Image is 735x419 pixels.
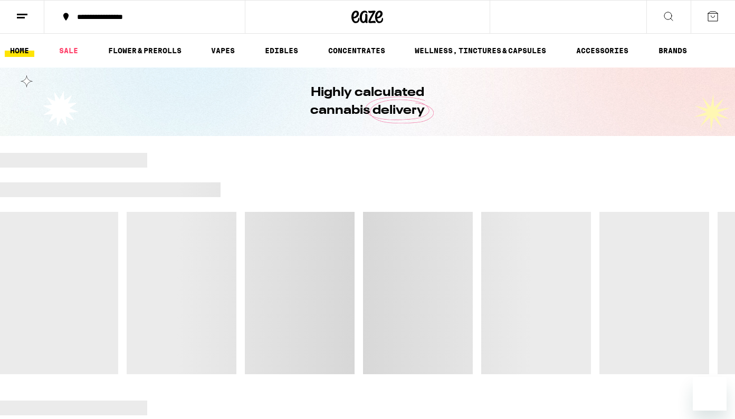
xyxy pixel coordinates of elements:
a: BRANDS [653,44,692,57]
a: EDIBLES [260,44,303,57]
a: VAPES [206,44,240,57]
h1: Highly calculated cannabis delivery [281,84,455,120]
iframe: Button to launch messaging window [693,377,727,411]
a: ACCESSORIES [571,44,634,57]
a: CONCENTRATES [323,44,390,57]
a: SALE [54,44,83,57]
a: HOME [5,44,34,57]
a: WELLNESS, TINCTURES & CAPSULES [409,44,551,57]
a: FLOWER & PREROLLS [103,44,187,57]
